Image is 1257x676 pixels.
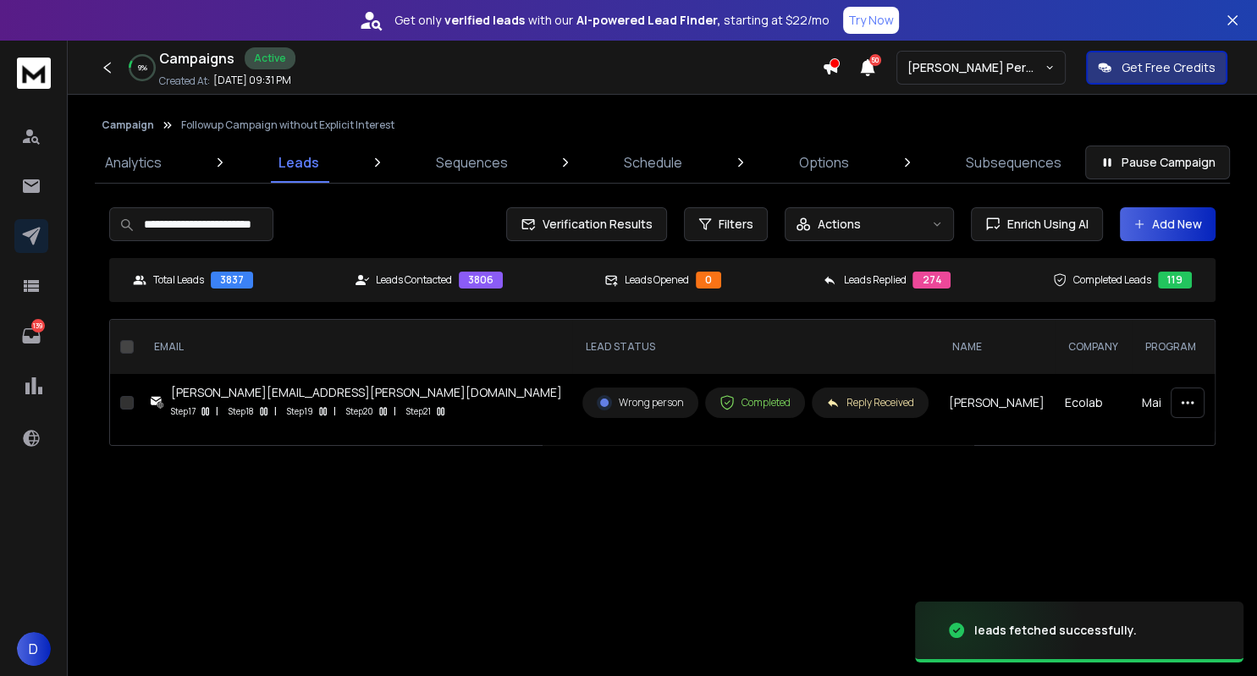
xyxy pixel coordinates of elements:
[31,319,45,333] p: 139
[597,395,684,410] div: Wrong person
[17,632,51,666] button: D
[719,395,791,410] div: Completed
[346,403,373,420] p: Step 20
[213,74,291,87] p: [DATE] 09:31 PM
[572,320,939,374] th: LEAD STATUS
[869,54,881,66] span: 50
[1086,51,1227,85] button: Get Free Credits
[536,216,653,233] span: Verification Results
[436,152,508,173] p: Sequences
[974,622,1137,639] div: leads fetched successfully.
[159,48,234,69] h1: Campaigns
[181,118,394,132] p: Followup Campaign without Explicit Interest
[843,273,906,287] p: Leads Replied
[1001,216,1089,233] span: Enrich Using AI
[278,152,319,173] p: Leads
[625,273,689,287] p: Leads Opened
[171,403,196,420] p: Step 17
[153,273,204,287] p: Total Leads
[1055,320,1132,374] th: company
[799,152,849,173] p: Options
[684,207,768,241] button: Filters
[1085,146,1230,179] button: Pause Campaign
[1055,374,1132,431] td: Ecolab
[14,319,48,353] a: 139
[789,142,859,183] a: Options
[406,403,431,420] p: Step 21
[229,403,254,420] p: Step 18
[1158,272,1192,289] div: 119
[1122,59,1216,76] p: Get Free Credits
[95,142,172,183] a: Analytics
[141,320,572,374] th: EMAIL
[696,272,721,289] div: 0
[17,58,51,89] img: logo
[459,272,503,289] div: 3806
[138,63,147,73] p: 9 %
[966,152,1061,173] p: Subsequences
[274,403,277,420] p: |
[426,142,518,183] a: Sequences
[102,118,154,132] button: Campaign
[105,152,162,173] p: Analytics
[956,142,1072,183] a: Subsequences
[1073,273,1151,287] p: Completed Leads
[216,403,218,420] p: |
[576,12,720,29] strong: AI-powered Lead Finder,
[848,12,894,29] p: Try Now
[907,59,1045,76] p: [PERSON_NAME] Personal WorkSpace
[843,7,899,34] button: Try Now
[939,320,1055,374] th: NAME
[444,12,525,29] strong: verified leads
[159,74,210,88] p: Created At:
[971,207,1103,241] button: Enrich Using AI
[171,384,562,401] div: [PERSON_NAME][EMAIL_ADDRESS][PERSON_NAME][DOMAIN_NAME]
[624,152,682,173] p: Schedule
[394,12,830,29] p: Get only with our starting at $22/mo
[268,142,329,183] a: Leads
[334,403,336,420] p: |
[614,142,692,183] a: Schedule
[394,403,396,420] p: |
[376,273,452,287] p: Leads Contacted
[818,216,861,233] p: Actions
[245,47,295,69] div: Active
[211,272,253,289] div: 3837
[826,396,914,409] div: Reply Received
[506,207,667,241] button: Verification Results
[719,216,753,233] span: Filters
[287,403,313,420] p: Step 19
[1120,207,1216,241] button: Add New
[912,272,951,289] div: 274
[939,374,1055,431] td: [PERSON_NAME]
